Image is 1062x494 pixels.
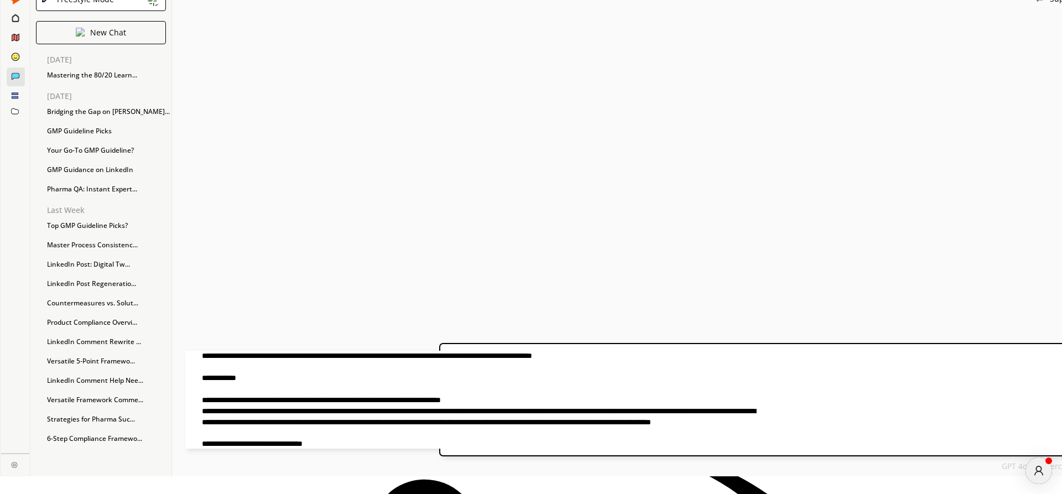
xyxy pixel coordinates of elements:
p: [DATE] [47,92,171,101]
img: Close [11,461,18,468]
div: LinkedIn Post: Digital Tw... [41,256,171,273]
div: atlas-message-author-avatar [1025,457,1052,484]
div: Top GMP Guideline Picks? [41,217,171,234]
div: GMP Guideline Picks [41,123,171,139]
div: Your Go-To GMP Guideline? [41,142,171,159]
p: New Chat [90,28,126,37]
div: Mastering the 80/20 Learn... [41,67,171,84]
img: Close [76,28,85,37]
div: Product Compliance Overvi... [41,314,171,331]
div: GMP Guidance on LinkedIn [41,162,171,178]
p: Last Week [47,206,171,215]
div: LinkedIn Comment Help Nee... [41,372,171,389]
a: Close [1,454,29,473]
div: Master Process Consistenc... [41,237,171,253]
p: [DATE] [47,55,171,64]
div: Versatile 5-Point Framewo... [41,353,171,370]
div: Versatile Framework Comme... [41,392,171,408]
div: Strategies for Pharma Suc... [41,411,171,428]
div: LinkedIn Comment Rewrite ... [41,334,171,350]
div: Bridging the Gap on [PERSON_NAME]... [41,103,171,120]
div: Pharma QA: Instant Expert... [41,181,171,197]
div: LinkedIn Post Regeneratio... [41,275,171,292]
div: Countermeasures vs. Solut... [41,295,171,311]
button: atlas-launcher [1025,457,1052,484]
div: 6-Step Compliance Framewo... [41,430,171,447]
